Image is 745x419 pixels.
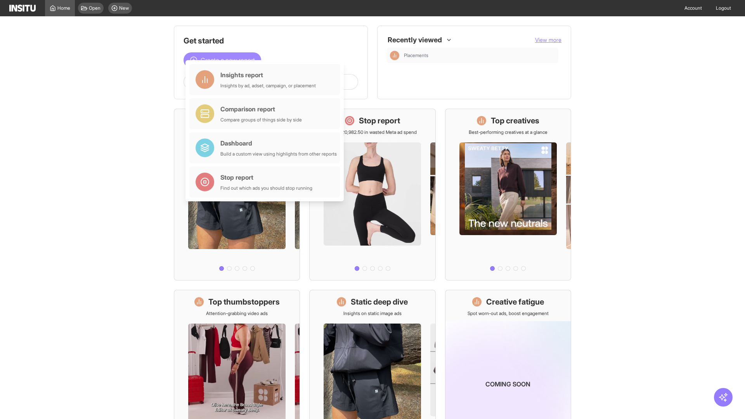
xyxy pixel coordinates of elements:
[174,109,300,280] a: What's live nowSee all active ads instantly
[535,36,561,43] span: View more
[309,109,435,280] a: Stop reportSave £20,982.50 in wasted Meta ad spend
[220,139,337,148] div: Dashboard
[404,52,555,59] span: Placements
[351,296,408,307] h1: Static deep dive
[491,115,539,126] h1: Top creatives
[220,173,312,182] div: Stop report
[220,70,316,80] div: Insights report
[208,296,280,307] h1: Top thumbstoppers
[184,35,358,46] h1: Get started
[206,310,268,317] p: Attention-grabbing video ads
[9,5,36,12] img: Logo
[390,51,399,60] div: Insights
[220,83,316,89] div: Insights by ad, adset, campaign, or placement
[201,55,255,65] span: Create a new report
[535,36,561,44] button: View more
[57,5,70,11] span: Home
[328,129,417,135] p: Save £20,982.50 in wasted Meta ad spend
[359,115,400,126] h1: Stop report
[445,109,571,280] a: Top creativesBest-performing creatives at a glance
[404,52,428,59] span: Placements
[220,104,302,114] div: Comparison report
[220,117,302,123] div: Compare groups of things side by side
[89,5,100,11] span: Open
[119,5,129,11] span: New
[469,129,547,135] p: Best-performing creatives at a glance
[220,185,312,191] div: Find out which ads you should stop running
[220,151,337,157] div: Build a custom view using highlights from other reports
[343,310,402,317] p: Insights on static image ads
[184,52,261,68] button: Create a new report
